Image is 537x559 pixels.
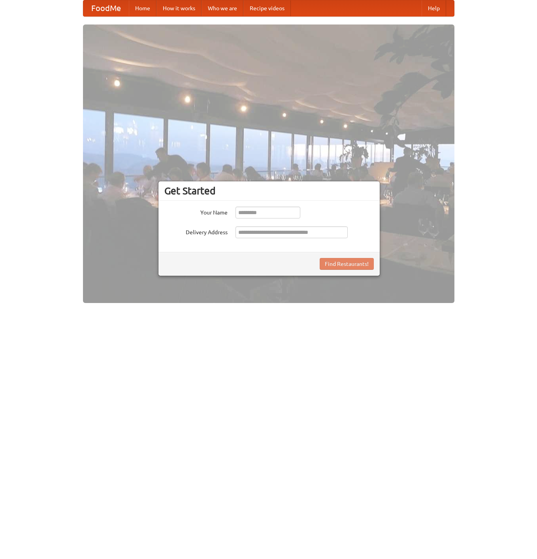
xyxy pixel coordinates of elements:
[422,0,446,16] a: Help
[156,0,202,16] a: How it works
[164,207,228,216] label: Your Name
[164,185,374,197] h3: Get Started
[164,226,228,236] label: Delivery Address
[129,0,156,16] a: Home
[320,258,374,270] button: Find Restaurants!
[243,0,291,16] a: Recipe videos
[202,0,243,16] a: Who we are
[83,0,129,16] a: FoodMe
